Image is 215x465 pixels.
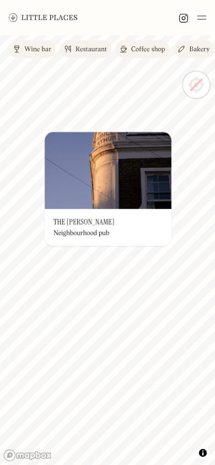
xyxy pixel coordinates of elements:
img: The Prince Arthur [45,132,171,209]
h3: The [PERSON_NAME] [53,218,115,227]
a: Bakery [174,40,214,58]
div: Coffee shop [131,46,165,53]
a: The Prince ArthurThe Prince ArthurThe [PERSON_NAME]Neighbourhood pub [45,132,171,246]
button: Toggle attribution [196,446,209,459]
a: Wine bar [9,40,56,58]
div: Neighbourhood pub [53,229,109,237]
a: Mapbox homepage [3,449,52,462]
div: Wine bar [24,46,51,53]
button: Location not available [183,72,209,98]
div: Bakery [189,46,209,53]
div: Restaurant [76,46,107,53]
a: Restaurant [60,40,111,58]
span: Toggle attribution [200,447,206,459]
a: Coffee shop [116,40,169,58]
